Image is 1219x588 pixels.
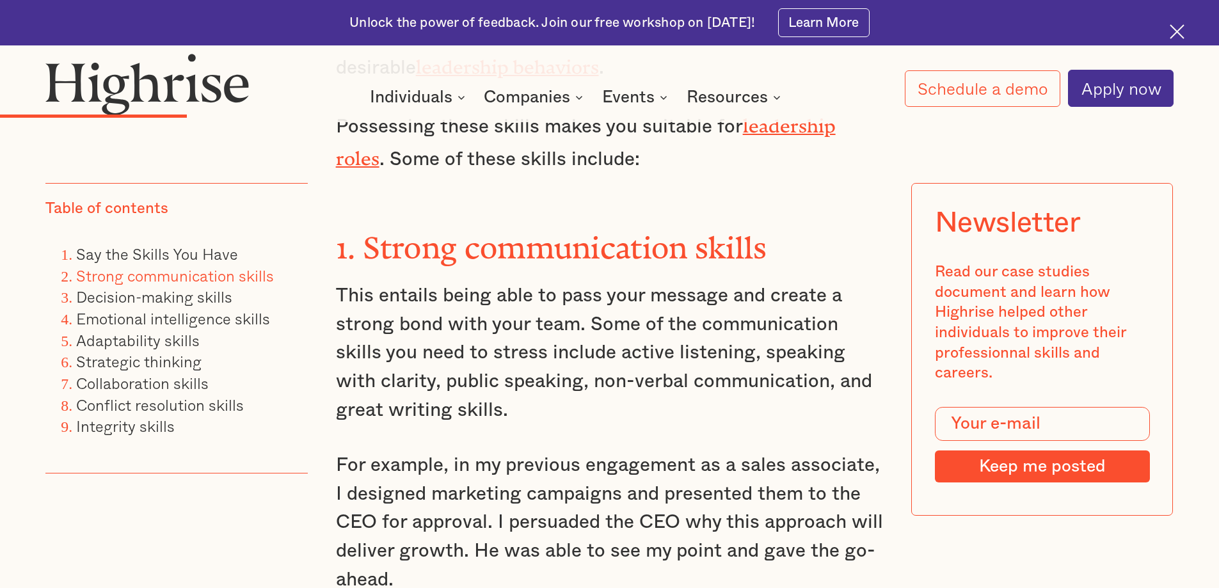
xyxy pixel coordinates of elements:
[76,328,200,352] a: Adaptability skills
[76,416,274,457] li: ‍
[76,242,238,266] a: Say the Skills You Have
[687,90,768,105] div: Resources
[45,53,249,115] img: Highrise logo
[370,90,469,105] div: Individuals
[1068,70,1174,107] a: Apply now
[45,199,168,219] div: Table of contents
[336,282,884,424] p: This entails being able to pass your message and create a strong bond with your team. Some of the...
[336,109,884,173] p: Possessing these skills makes you suitable for . Some of these skills include:
[76,306,270,330] a: Emotional intelligence skills
[76,264,274,287] a: Strong communication skills
[76,349,202,373] a: Strategic thinking
[935,262,1150,384] div: Read our case studies document and learn how Highrise helped other individuals to improve their p...
[935,450,1150,482] input: Keep me posted
[76,371,209,395] a: Collaboration skills
[935,407,1150,441] input: Your e-mail
[935,407,1150,482] form: Modal Form
[76,393,244,417] a: Conflict resolution skills
[370,90,452,105] div: Individuals
[687,90,785,105] div: Resources
[905,70,1061,107] a: Schedule a demo
[484,90,587,105] div: Companies
[336,115,836,160] a: leadership roles
[1170,24,1184,39] img: Cross icon
[778,8,870,37] a: Learn More
[76,414,175,438] a: Integrity skills
[349,14,755,32] div: Unlock the power of feedback. Join our free workshop on [DATE]!
[336,230,767,250] strong: 1. Strong communication skills
[935,206,1081,239] div: Newsletter
[602,90,671,105] div: Events
[76,285,232,308] a: Decision-making skills
[602,90,655,105] div: Events
[484,90,570,105] div: Companies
